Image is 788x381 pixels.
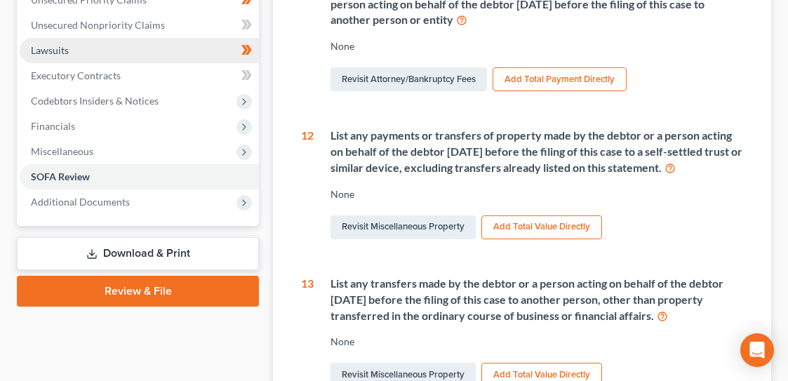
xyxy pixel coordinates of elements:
a: Unsecured Nonpriority Claims [20,13,259,38]
a: Revisit Attorney/Bankruptcy Fees [330,67,487,91]
span: Lawsuits [31,44,69,56]
button: Add Total Value Directly [481,215,602,239]
div: Open Intercom Messenger [740,333,774,367]
div: List any transfers made by the debtor or a person acting on behalf of the debtor [DATE] before th... [330,276,743,324]
div: List any payments or transfers of property made by the debtor or a person acting on behalf of the... [330,128,743,176]
span: SOFA Review [31,171,90,182]
a: Review & File [17,276,259,307]
div: None [330,335,743,349]
div: None [330,187,743,201]
div: 12 [301,128,314,242]
span: Unsecured Nonpriority Claims [31,19,165,31]
span: Additional Documents [31,196,130,208]
span: Executory Contracts [31,69,121,81]
a: Revisit Miscellaneous Property [330,215,476,239]
a: Lawsuits [20,38,259,63]
div: None [330,39,743,53]
a: Download & Print [17,237,259,270]
button: Add Total Payment Directly [493,67,627,91]
span: Codebtors Insiders & Notices [31,95,159,107]
span: Financials [31,120,75,132]
a: Executory Contracts [20,63,259,88]
span: Miscellaneous [31,145,93,157]
a: SOFA Review [20,164,259,189]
